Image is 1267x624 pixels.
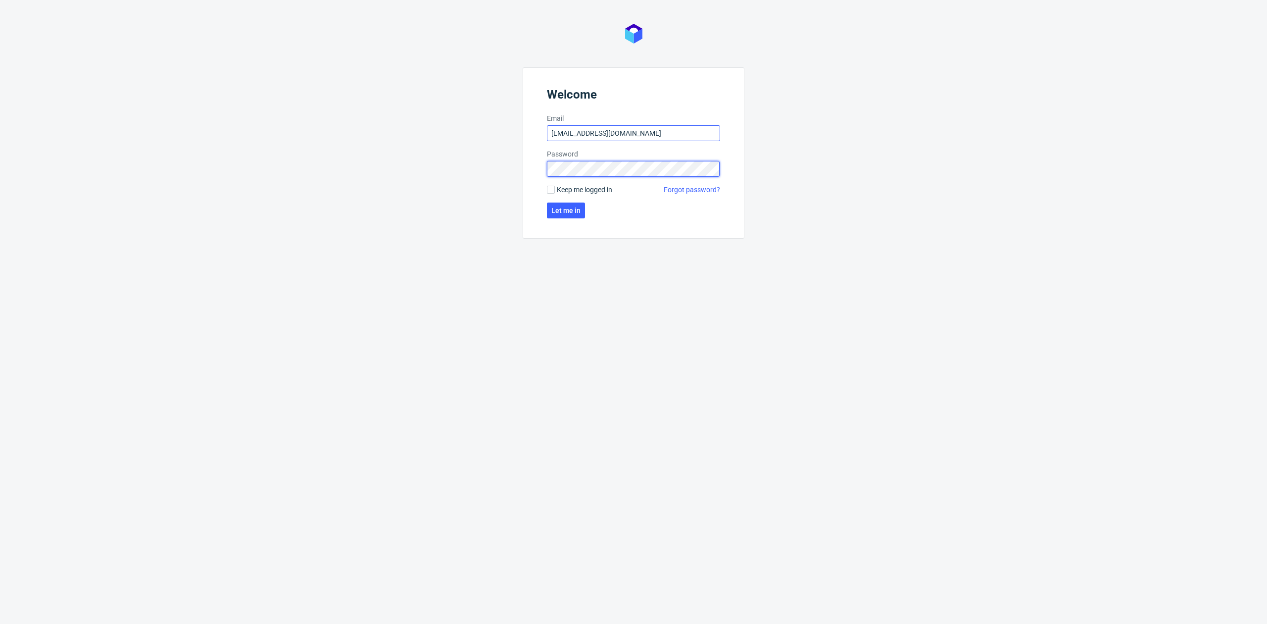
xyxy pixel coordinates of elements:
span: Keep me logged in [557,185,612,195]
label: Email [547,113,720,123]
button: Let me in [547,203,585,218]
label: Password [547,149,720,159]
a: Forgot password? [664,185,720,195]
input: you@youremail.com [547,125,720,141]
span: Let me in [551,207,581,214]
header: Welcome [547,88,720,105]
